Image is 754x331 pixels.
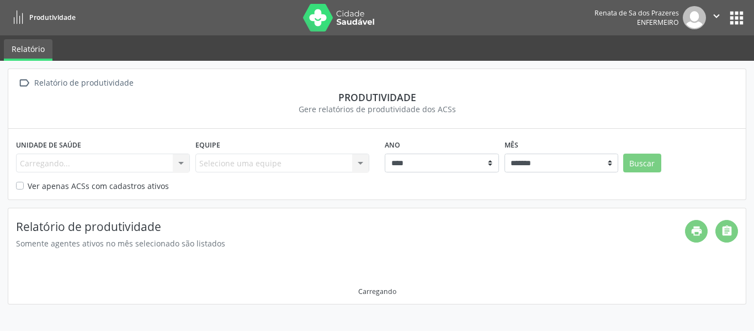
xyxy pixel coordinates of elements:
[16,75,135,91] a:  Relatório de produtividade
[594,8,679,18] div: Renata de Sa dos Prazeres
[4,39,52,61] a: Relatório
[706,6,727,29] button: 
[16,91,738,103] div: Produtividade
[505,136,518,154] label: Mês
[16,75,32,91] i: 
[358,287,396,296] div: Carregando
[710,10,723,22] i: 
[16,136,81,154] label: Unidade de saúde
[623,154,661,172] button: Buscar
[16,238,685,249] div: Somente agentes ativos no mês selecionado são listados
[16,220,685,234] h4: Relatório de produtividade
[32,75,135,91] div: Relatório de produtividade
[8,8,76,27] a: Produtividade
[727,8,746,28] button: apps
[195,136,220,154] label: Equipe
[637,18,679,27] span: Enfermeiro
[683,6,706,29] img: img
[28,180,169,192] label: Ver apenas ACSs com cadastros ativos
[16,103,738,115] div: Gere relatórios de produtividade dos ACSs
[29,13,76,22] span: Produtividade
[385,136,400,154] label: Ano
